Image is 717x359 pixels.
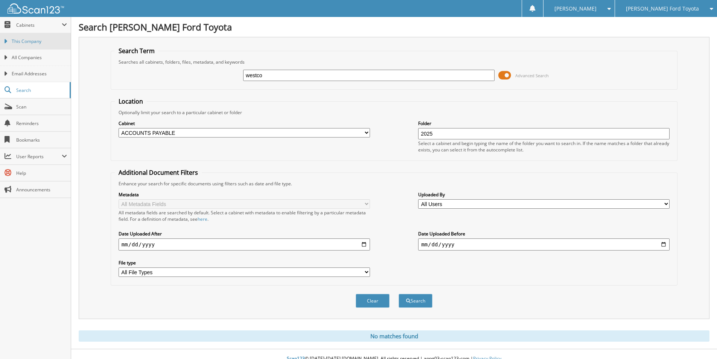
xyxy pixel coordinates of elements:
[115,168,202,177] legend: Additional Document Filters
[115,47,158,55] legend: Search Term
[119,238,370,251] input: start
[119,191,370,198] label: Metadata
[16,137,67,143] span: Bookmarks
[8,3,64,14] img: scan123-logo-white.svg
[115,97,147,105] legend: Location
[418,191,670,198] label: Uploaded By
[12,54,67,61] span: All Companies
[16,120,67,127] span: Reminders
[16,104,67,110] span: Scan
[679,323,717,359] iframe: Chat Widget
[418,140,670,153] div: Select a cabinet and begin typing the name of the folder you want to search in. If the name match...
[119,120,370,127] label: Cabinet
[119,231,370,237] label: Date Uploaded After
[554,6,597,11] span: [PERSON_NAME]
[12,70,67,77] span: Email Addresses
[198,216,207,222] a: here
[16,170,67,176] span: Help
[115,180,673,187] div: Enhance your search for specific documents using filters such as date and file type.
[515,73,549,78] span: Advanced Search
[418,238,670,251] input: end
[119,209,370,222] div: All metadata fields are searched by default. Select a cabinet with metadata to enable filtering b...
[115,109,673,116] div: Optionally limit your search to a particular cabinet or folder
[418,231,670,237] label: Date Uploaded Before
[115,59,673,65] div: Searches all cabinets, folders, files, metadata, and keywords
[12,38,67,45] span: This Company
[16,186,67,193] span: Announcements
[79,21,709,33] h1: Search [PERSON_NAME] Ford Toyota
[399,294,432,308] button: Search
[16,22,62,28] span: Cabinets
[79,330,709,342] div: No matches found
[16,87,66,93] span: Search
[119,260,370,266] label: File type
[356,294,390,308] button: Clear
[626,6,699,11] span: [PERSON_NAME] Ford Toyota
[418,120,670,127] label: Folder
[16,153,62,160] span: User Reports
